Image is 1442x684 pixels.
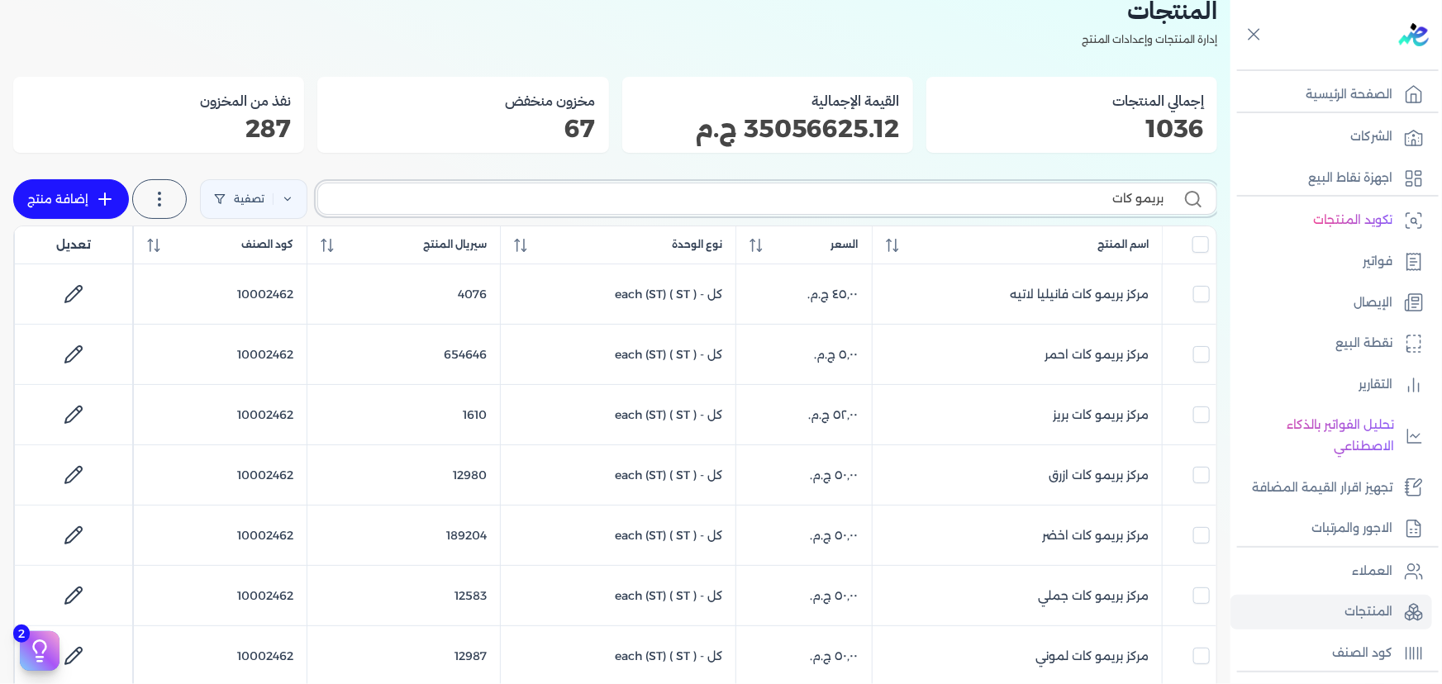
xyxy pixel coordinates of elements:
td: 10002462 [133,385,307,445]
p: نقطة البيع [1335,333,1392,354]
span: كود الصنف [241,237,293,252]
p: اجهزة نقاط البيع [1308,168,1392,189]
td: ‏٥٫٠٠ ج.م.‏ [736,325,872,385]
td: ‏٥٠٫٠٠ ج.م.‏ [736,506,872,566]
p: تجهيز اقرار القيمة المضافة [1252,477,1392,499]
a: المنتجات [1230,595,1432,629]
td: كل - each (ST) ( ST ) [501,506,736,566]
a: تصفية [200,179,307,219]
p: فواتير [1363,251,1392,273]
p: التقارير [1359,374,1392,396]
a: تجهيز اقرار القيمة المضافة [1230,471,1432,506]
td: 10002462 [133,325,307,385]
td: مركز بريمو كات اخضر [872,506,1163,566]
td: مركز بريمو كات بريز [872,385,1163,445]
a: اجهزة نقاط البيع [1230,161,1432,196]
a: التقارير [1230,368,1432,402]
p: تكويد المنتجات [1313,210,1392,231]
td: كل - each (ST) ( ST ) [501,566,736,626]
td: كل - each (ST) ( ST ) [501,445,736,506]
span: سيريال المنتج [423,237,487,252]
p: 35056625.12 ج.م [635,118,900,140]
a: العملاء [1230,554,1432,589]
button: 2 [20,631,59,671]
td: 10002462 [133,506,307,566]
td: مركز بريمو كات ازرق [872,445,1163,506]
td: 4076 [307,264,500,325]
td: 654646 [307,325,500,385]
a: إضافة منتج [13,179,129,219]
td: مركز بريمو كات جملي [872,566,1163,626]
p: تحليل الفواتير بالذكاء الاصطناعي [1239,415,1394,457]
td: ‏٥٠٫٠٠ ج.م.‏ [736,445,872,506]
a: الشركات [1230,120,1432,154]
p: العملاء [1352,561,1392,582]
td: ‏٥٠٫٠٠ ج.م.‏ [736,566,872,626]
span: تعديل [56,236,91,254]
a: كود الصنف [1230,636,1432,671]
p: المنتجات [1344,601,1392,623]
td: 10002462 [133,566,307,626]
p: الشركات [1350,126,1392,148]
p: الاجور والمرتبات [1311,518,1392,539]
p: 287 [26,118,291,140]
td: 10002462 [133,445,307,506]
p: 67 [331,118,595,140]
td: مركز بريمو كات احمر [872,325,1163,385]
span: السعر [831,237,859,252]
td: كل - each (ST) ( ST ) [501,264,736,325]
a: نقطة البيع [1230,326,1432,361]
td: ‏٤٥٫٠٠ ج.م.‏ [736,264,872,325]
span: 2 [13,625,30,643]
p: الإيصال [1354,292,1392,314]
img: logo [1399,23,1429,46]
td: مركز بريمو كات فانيليا لاتيه [872,264,1163,325]
a: تحليل الفواتير بالذكاء الاصطناعي [1230,408,1432,463]
td: 12980 [307,445,500,506]
h3: القيمة الإجمالية [635,90,900,112]
p: 1036 [940,118,1204,140]
span: اسم المنتج [1097,237,1149,252]
h3: مخزون منخفض [331,90,595,112]
input: بحث [331,190,1164,207]
h3: نفذ من المخزون [26,90,291,112]
td: 1610 [307,385,500,445]
a: الاجور والمرتبات [1230,511,1432,546]
p: الصفحة الرئيسية [1306,84,1392,106]
a: تكويد المنتجات [1230,203,1432,238]
td: كل - each (ST) ( ST ) [501,325,736,385]
a: الصفحة الرئيسية [1230,78,1432,112]
h3: إجمالي المنتجات [940,90,1204,112]
td: كل - each (ST) ( ST ) [501,385,736,445]
a: الإيصال [1230,286,1432,321]
td: 189204 [307,506,500,566]
a: فواتير [1230,245,1432,279]
p: إدارة المنتجات وإعدادات المنتج [13,29,1217,50]
td: ‏٥٢٫٠٠ ج.م.‏ [736,385,872,445]
td: 10002462 [133,264,307,325]
p: كود الصنف [1332,643,1392,664]
td: 12583 [307,566,500,626]
span: نوع الوحدة [672,237,722,252]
